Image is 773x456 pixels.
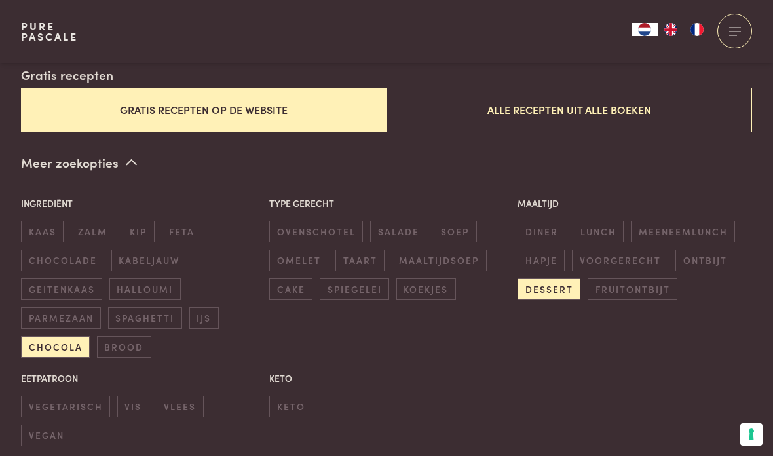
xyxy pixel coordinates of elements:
span: keto [269,396,312,417]
div: Language [632,23,658,36]
p: Keto [269,371,504,385]
span: voorgerecht [572,250,668,271]
span: koekjes [396,278,456,300]
span: ontbijt [675,250,734,271]
span: chocola [21,336,90,358]
span: chocolade [21,250,104,271]
span: dessert [518,278,580,300]
span: vis [117,396,149,417]
span: meeneemlunch [631,221,735,242]
p: Ingrediënt [21,197,255,210]
span: maaltijdsoep [392,250,487,271]
span: feta [162,221,202,242]
span: cake [269,278,312,300]
ul: Language list [658,23,710,36]
span: vegetarisch [21,396,110,417]
span: taart [335,250,385,271]
span: ovenschotel [269,221,363,242]
span: kabeljauw [111,250,187,271]
button: Gratis recepten op de website [21,88,387,132]
a: NL [632,23,658,36]
span: brood [97,336,151,358]
span: kaas [21,221,64,242]
span: lunch [573,221,624,242]
span: spaghetti [108,307,182,329]
span: vegan [21,425,71,446]
a: FR [684,23,710,36]
span: halloumi [109,278,181,300]
span: omelet [269,250,328,271]
span: diner [518,221,565,242]
p: Type gerecht [269,197,504,210]
span: parmezaan [21,307,101,329]
a: EN [658,23,684,36]
span: kip [123,221,155,242]
span: spiegelei [320,278,389,300]
span: ijs [189,307,219,329]
p: Maaltijd [518,197,752,210]
span: hapje [518,250,565,271]
button: Alle recepten uit alle boeken [387,88,752,132]
span: geitenkaas [21,278,102,300]
button: Uw voorkeuren voor toestemming voor trackingtechnologieën [740,423,763,446]
span: fruitontbijt [588,278,677,300]
p: Eetpatroon [21,371,255,385]
label: Gratis recepten [21,66,113,85]
aside: Language selected: Nederlands [632,23,710,36]
span: soep [434,221,477,242]
span: salade [370,221,426,242]
span: zalm [71,221,115,242]
a: PurePascale [21,21,78,42]
p: Meer zoekopties [21,153,137,172]
span: vlees [157,396,204,417]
